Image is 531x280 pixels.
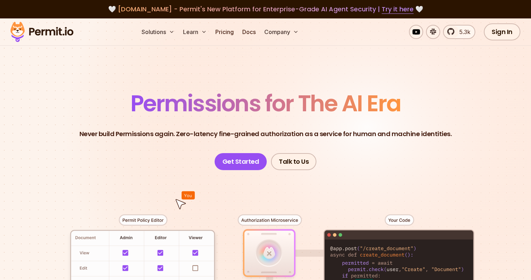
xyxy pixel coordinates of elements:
[239,25,259,39] a: Docs
[180,25,210,39] button: Learn
[215,153,267,170] a: Get Started
[455,28,470,36] span: 5.3k
[212,25,237,39] a: Pricing
[271,153,316,170] a: Talk to Us
[118,5,414,13] span: [DOMAIN_NAME] - Permit's New Platform for Enterprise-Grade AI Agent Security |
[17,4,514,14] div: 🤍 🤍
[382,5,414,14] a: Try it here
[443,25,475,39] a: 5.3k
[484,23,520,40] a: Sign In
[261,25,302,39] button: Company
[131,88,401,119] span: Permissions for The AI Era
[79,129,452,139] p: Never build Permissions again. Zero-latency fine-grained authorization as a service for human and...
[139,25,177,39] button: Solutions
[7,20,77,44] img: Permit logo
